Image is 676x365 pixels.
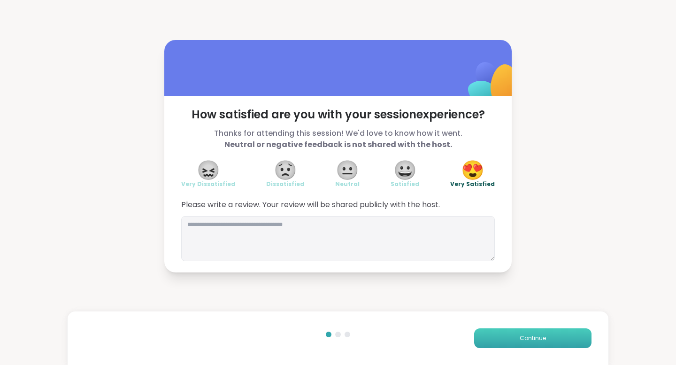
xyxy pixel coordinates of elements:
[181,128,495,150] span: Thanks for attending this session! We'd love to know how it went.
[446,38,539,131] img: ShareWell Logomark
[474,328,591,348] button: Continue
[181,199,495,210] span: Please write a review. Your review will be shared publicly with the host.
[274,162,297,179] span: 😟
[335,180,360,188] span: Neutral
[520,334,546,342] span: Continue
[461,162,484,179] span: 😍
[391,180,419,188] span: Satisfied
[224,139,452,150] b: Neutral or negative feedback is not shared with the host.
[266,180,304,188] span: Dissatisfied
[336,162,359,179] span: 😐
[450,180,495,188] span: Very Satisfied
[181,180,235,188] span: Very Dissatisfied
[197,162,220,179] span: 😖
[181,107,495,122] span: How satisfied are you with your session experience?
[393,162,417,179] span: 😀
